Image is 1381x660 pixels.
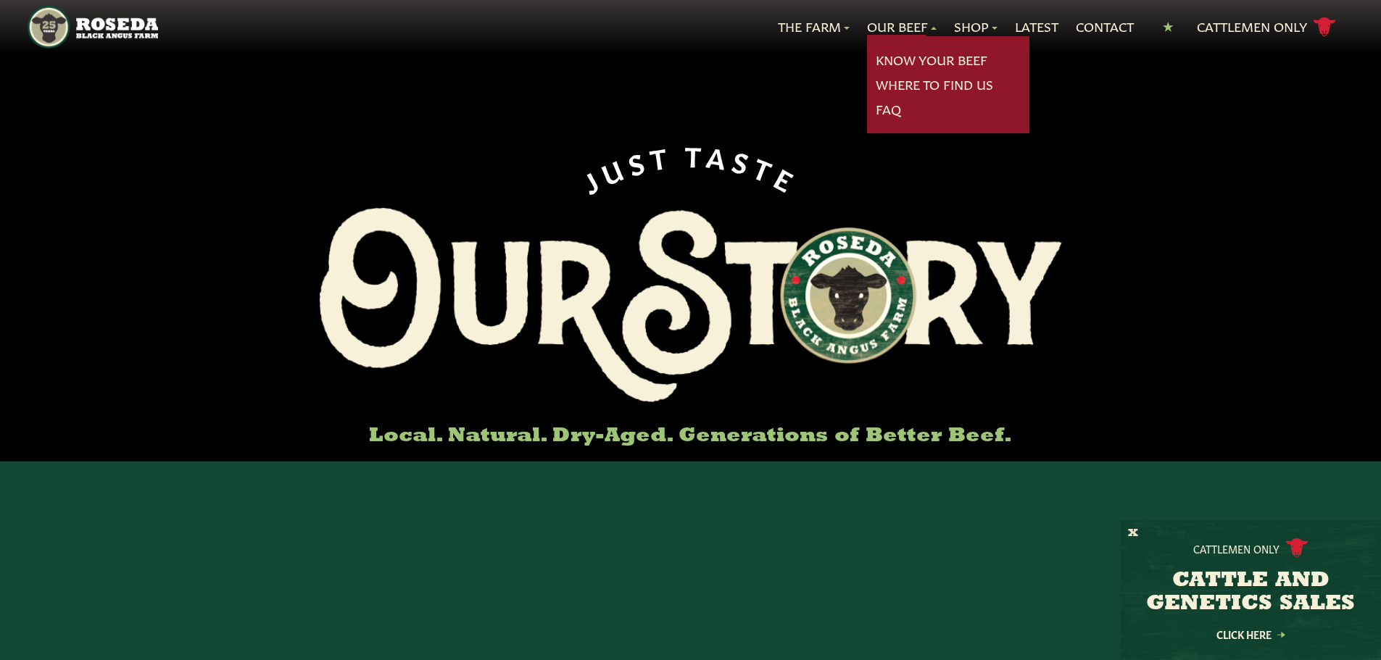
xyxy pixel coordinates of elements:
a: Click Here [1185,630,1316,639]
a: Cattlemen Only [1197,14,1336,40]
span: T [750,151,782,186]
div: JUST TASTE [576,139,806,196]
a: Latest [1015,17,1058,36]
a: Contact [1076,17,1134,36]
a: Shop Roseda Black Angus [594,471,787,509]
button: X [1128,526,1138,541]
img: Roseda Black Aangus Farm [320,208,1062,402]
a: Shop [954,17,998,36]
h3: CATTLE AND GENETICS SALES [1138,569,1363,616]
span: S [730,144,758,177]
p: Cattlemen Only [1193,541,1280,556]
span: S [624,143,652,177]
span: T [685,139,708,169]
span: J [576,162,607,196]
a: FAQ [876,100,901,119]
a: The Farm [778,17,850,36]
span: E [771,161,805,196]
h6: Local. Natural. Dry-Aged. Generations of Better Beef. [320,425,1062,448]
img: https://roseda.com/wp-content/uploads/2021/05/roseda-25-header.png [28,6,157,49]
a: Where To Find Us [876,75,993,94]
span: U [596,150,631,187]
img: cattle-icon.svg [1285,538,1309,558]
a: Our Beef [867,17,937,36]
span: T [648,140,675,172]
span: A [705,140,734,172]
a: Know Your Beef [876,51,987,70]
